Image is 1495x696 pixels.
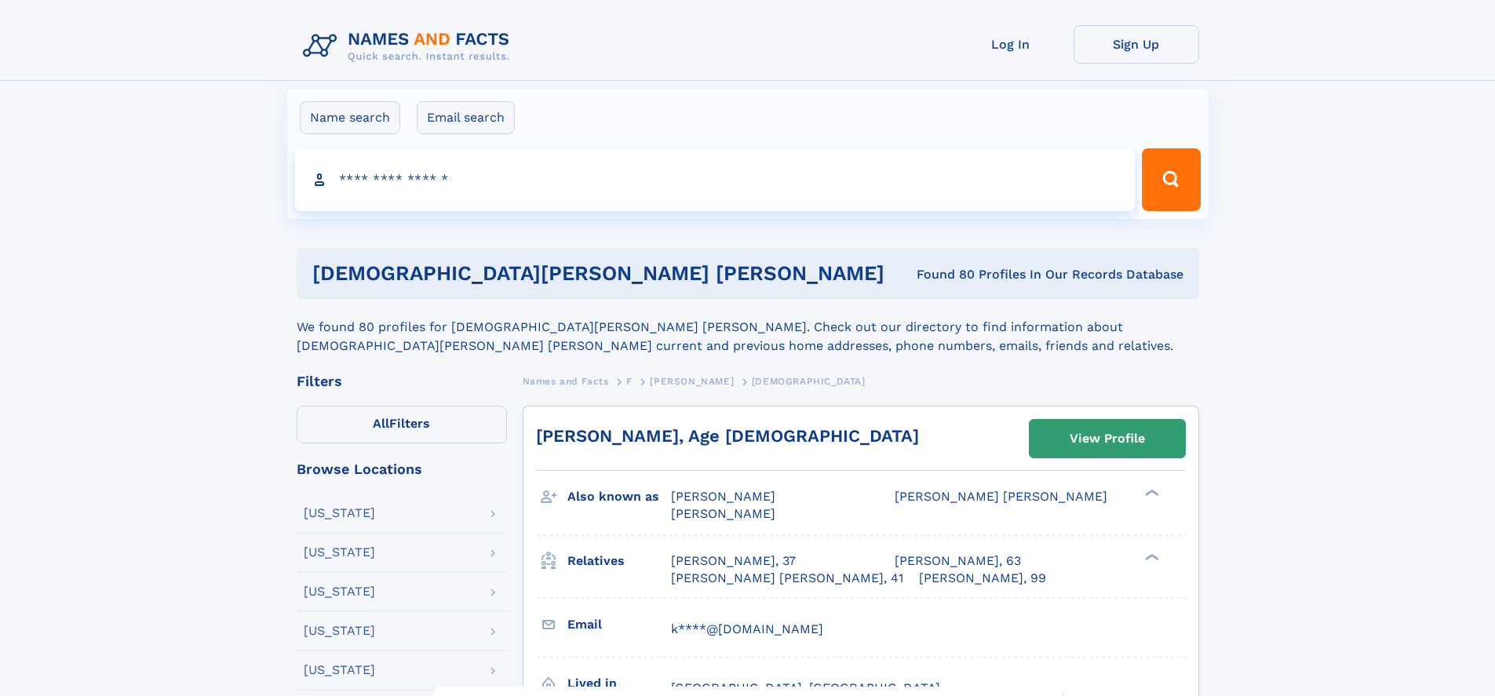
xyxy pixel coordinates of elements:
[417,101,515,134] label: Email search
[295,148,1136,211] input: search input
[919,570,1046,587] a: [PERSON_NAME], 99
[312,264,901,283] h1: [DEMOGRAPHIC_DATA][PERSON_NAME] [PERSON_NAME]
[523,371,609,391] a: Names and Facts
[1030,420,1185,457] a: View Profile
[1070,421,1145,457] div: View Profile
[304,507,375,519] div: [US_STATE]
[626,376,633,387] span: F
[671,570,903,587] a: [PERSON_NAME] [PERSON_NAME], 41
[304,546,375,559] div: [US_STATE]
[567,483,671,510] h3: Also known as
[297,406,507,443] label: Filters
[650,371,734,391] a: [PERSON_NAME]
[752,376,866,387] span: [DEMOGRAPHIC_DATA]
[536,426,919,446] a: [PERSON_NAME], Age [DEMOGRAPHIC_DATA]
[1142,148,1200,211] button: Search Button
[297,462,507,476] div: Browse Locations
[650,376,734,387] span: [PERSON_NAME]
[304,585,375,598] div: [US_STATE]
[1074,25,1199,64] a: Sign Up
[297,374,507,388] div: Filters
[1141,488,1160,498] div: ❯
[671,552,796,570] a: [PERSON_NAME], 37
[373,416,389,431] span: All
[626,371,633,391] a: F
[567,548,671,574] h3: Relatives
[671,506,775,521] span: [PERSON_NAME]
[304,625,375,637] div: [US_STATE]
[895,489,1107,504] span: [PERSON_NAME] [PERSON_NAME]
[671,680,940,695] span: [GEOGRAPHIC_DATA], [GEOGRAPHIC_DATA]
[948,25,1074,64] a: Log In
[297,25,523,67] img: Logo Names and Facts
[1141,552,1160,562] div: ❯
[895,552,1021,570] a: [PERSON_NAME], 63
[304,664,375,676] div: [US_STATE]
[297,299,1199,355] div: We found 80 profiles for [DEMOGRAPHIC_DATA][PERSON_NAME] [PERSON_NAME]. Check out our directory t...
[567,611,671,638] h3: Email
[671,489,775,504] span: [PERSON_NAME]
[900,266,1183,283] div: Found 80 Profiles In Our Records Database
[300,101,400,134] label: Name search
